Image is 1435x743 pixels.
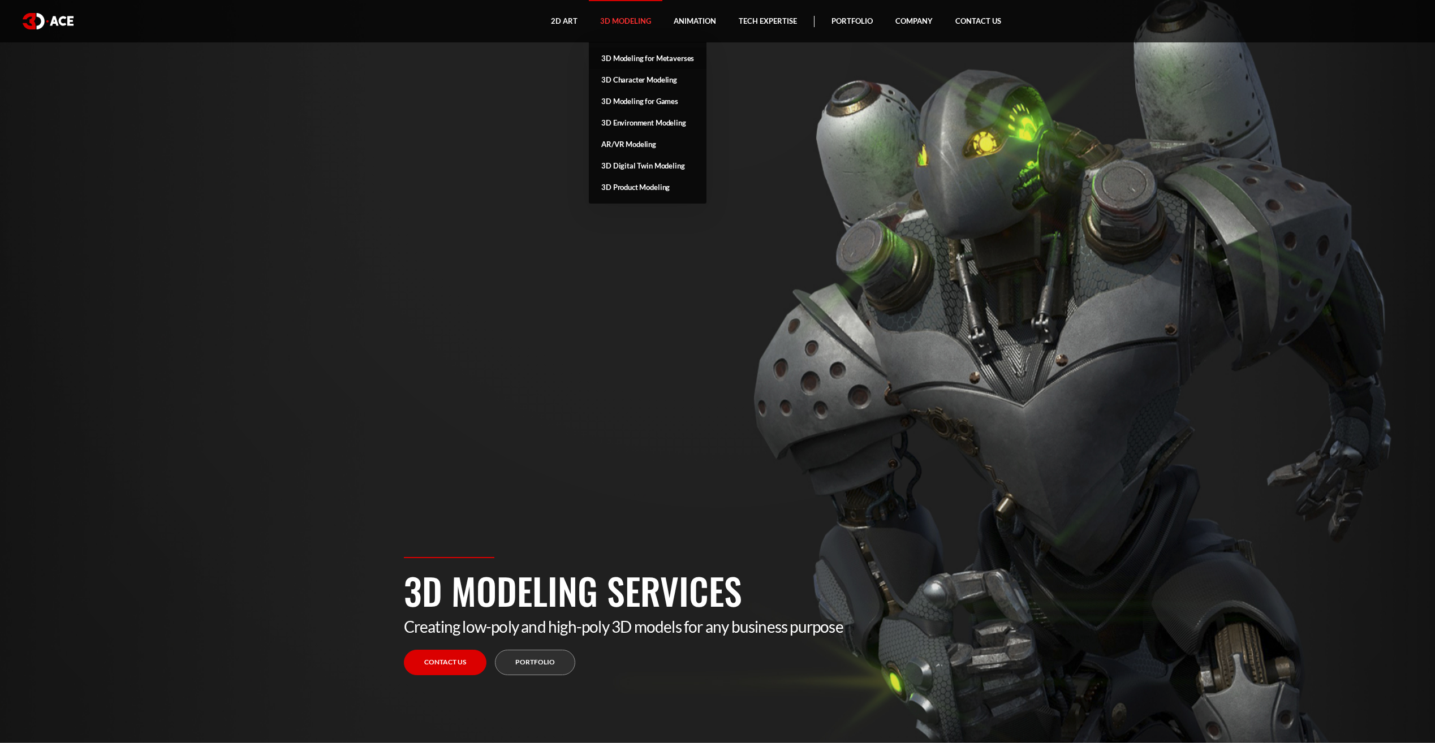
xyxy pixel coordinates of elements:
[495,650,575,675] a: Portfolio
[404,650,486,675] a: Contact us
[589,176,706,198] a: 3D Product Modeling
[404,564,1032,617] h1: 3D Modeling Services
[589,90,706,112] a: 3D Modeling for Games
[589,47,706,69] a: 3D Modeling for Metaverses
[589,133,706,155] a: AR/VR Modeling
[589,112,706,133] a: 3D Environment Modeling
[589,155,706,176] a: 3D Digital Twin Modeling
[404,617,1032,636] p: Creating low-poly and high-poly 3D models for any business purpose
[589,69,706,90] a: 3D Character Modeling
[23,13,74,29] img: logo white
